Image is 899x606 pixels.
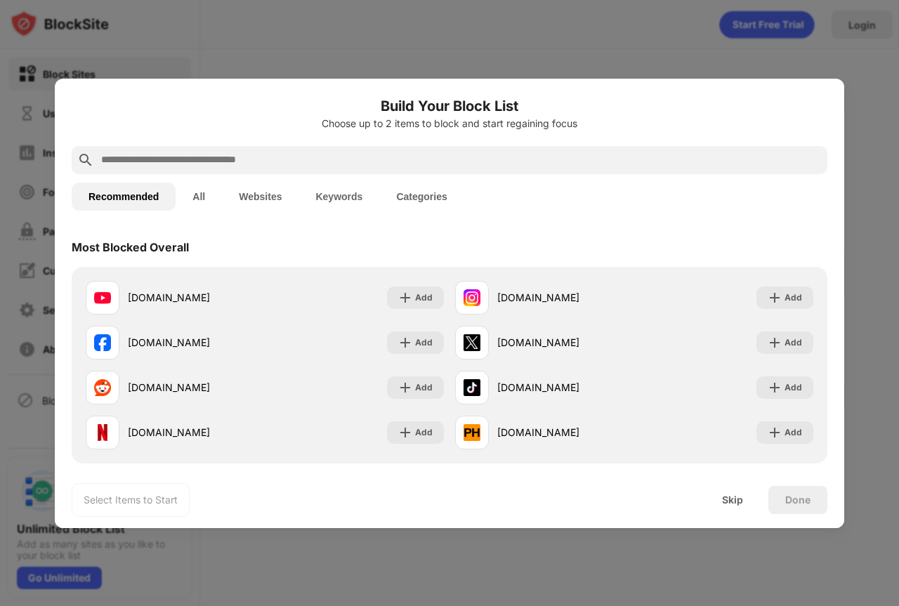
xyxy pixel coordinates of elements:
div: Most Blocked Overall [72,240,189,254]
div: Add [415,336,433,350]
img: favicons [464,424,480,441]
img: favicons [94,379,111,396]
div: [DOMAIN_NAME] [128,380,265,395]
div: Skip [722,494,743,506]
button: All [176,183,222,211]
div: [DOMAIN_NAME] [497,290,634,305]
div: Choose up to 2 items to block and start regaining focus [72,118,827,129]
div: Add [785,381,802,395]
div: Add [785,291,802,305]
img: favicons [94,289,111,306]
img: favicons [464,334,480,351]
div: Add [785,426,802,440]
button: Recommended [72,183,176,211]
img: favicons [464,379,480,396]
div: Add [415,381,433,395]
div: [DOMAIN_NAME] [128,290,265,305]
div: Add [415,426,433,440]
button: Categories [379,183,464,211]
img: favicons [94,424,111,441]
div: Select Items to Start [84,493,178,507]
div: [DOMAIN_NAME] [128,425,265,440]
div: [DOMAIN_NAME] [497,335,634,350]
h6: Build Your Block List [72,95,827,117]
img: favicons [94,334,111,351]
button: Websites [222,183,298,211]
div: [DOMAIN_NAME] [497,425,634,440]
img: search.svg [77,152,94,169]
div: Add [415,291,433,305]
div: [DOMAIN_NAME] [497,380,634,395]
div: Add [785,336,802,350]
button: Keywords [298,183,379,211]
img: favicons [464,289,480,306]
div: [DOMAIN_NAME] [128,335,265,350]
div: Done [785,494,811,506]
